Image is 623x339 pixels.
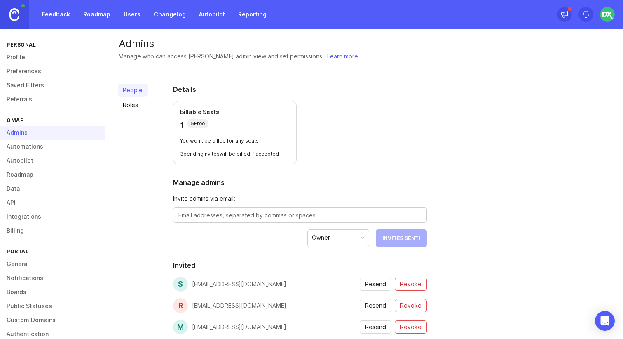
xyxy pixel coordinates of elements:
[327,52,358,61] a: Learn more
[400,302,422,310] span: Revoke
[395,320,427,334] button: revoke
[400,323,422,331] span: Revoke
[395,299,427,312] button: revoke
[9,8,19,21] img: Canny Home
[118,98,148,112] a: Roles
[180,108,290,116] p: Billable Seats
[119,7,145,22] a: Users
[149,7,191,22] a: Changelog
[180,119,184,131] p: 1
[365,302,386,310] span: Resend
[192,324,286,330] div: [EMAIL_ADDRESS][DOMAIN_NAME]
[395,278,427,291] button: revoke
[360,299,391,312] button: resend
[173,298,188,313] div: r
[365,280,386,288] span: Resend
[312,233,330,242] div: Owner
[173,277,188,292] div: s
[173,194,427,203] span: Invite admins via email:
[180,151,290,157] p: 3 pending invites will be billed if accepted
[400,280,422,288] span: Revoke
[600,7,615,22] img: Harshil Shah
[233,7,272,22] a: Reporting
[173,260,427,270] h2: Invited
[191,120,205,127] p: 5 Free
[118,84,148,97] a: People
[173,320,188,334] div: m
[180,138,290,144] p: You won't be billed for any seats
[119,52,324,61] div: Manage who can access [PERSON_NAME] admin view and set permissions.
[365,323,386,331] span: Resend
[192,281,286,287] div: [EMAIL_ADDRESS][DOMAIN_NAME]
[173,178,427,187] h2: Manage admins
[192,303,286,309] div: [EMAIL_ADDRESS][DOMAIN_NAME]
[360,278,391,291] button: resend
[360,320,391,334] button: resend
[194,7,230,22] a: Autopilot
[37,7,75,22] a: Feedback
[173,84,427,94] h2: Details
[119,39,610,49] div: Admins
[595,311,615,331] div: Open Intercom Messenger
[78,7,115,22] a: Roadmap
